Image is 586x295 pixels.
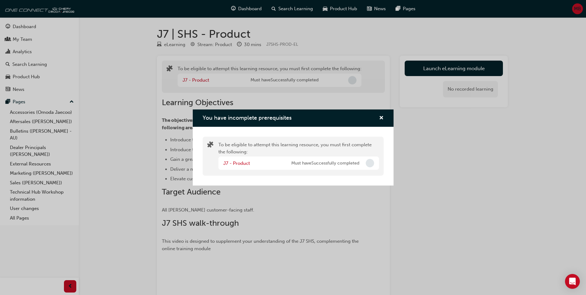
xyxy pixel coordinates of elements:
[223,160,250,166] a: J7 - Product
[366,159,374,167] span: Incomplete
[207,142,213,149] span: puzzle-icon
[218,141,379,171] div: To be eligible to attempt this learning resource, you must first complete the following:
[291,160,359,167] span: Must have Successfully completed
[379,114,384,122] button: cross-icon
[193,109,394,186] div: You have incomplete prerequisites
[379,116,384,121] span: cross-icon
[203,114,292,121] span: You have incomplete prerequisites
[565,274,580,289] div: Open Intercom Messenger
